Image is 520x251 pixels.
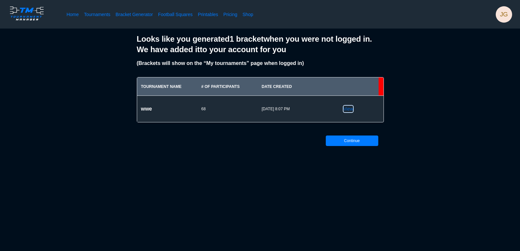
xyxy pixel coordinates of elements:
div: jeremy goble [496,6,512,23]
h2: Looks like you generated 1 bracket when you were not logged in. We have added it to your account ... [137,34,384,55]
div: Date Created [262,84,314,89]
a: Pricing [223,11,237,18]
div: # of Participants [201,84,254,89]
img: logo.ffa97a18e3bf2c7d.png [8,5,46,22]
a: Tournaments [84,11,110,18]
a: Football Squares [158,11,193,18]
a: View [343,106,353,112]
a: Shop [242,11,253,18]
a: Bracket Generator [115,11,153,18]
h2: wwe [141,106,152,112]
a: Home [67,11,79,18]
a: Printables [198,11,218,18]
div: Tournament Name [141,84,194,89]
button: JG [496,6,512,23]
span: 68 [201,106,254,112]
button: Continue [326,136,378,146]
h2: (Brackets will show on the “My tournaments” page when logged in) [137,60,384,67]
span: 08/20/2025 8:07 PM [262,106,314,112]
